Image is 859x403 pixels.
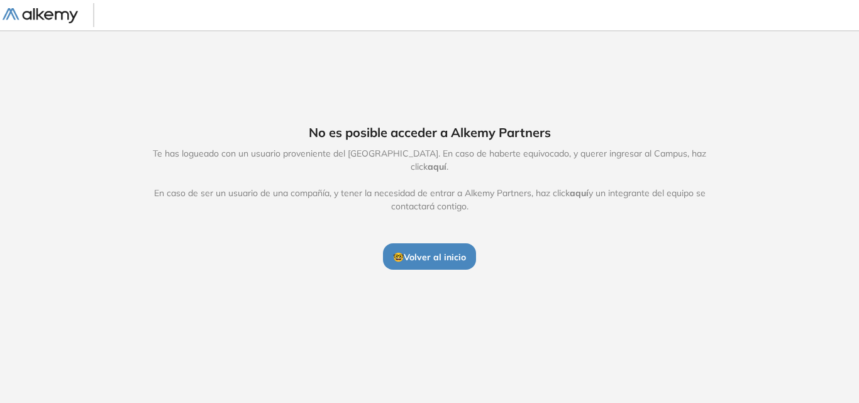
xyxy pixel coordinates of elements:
span: aquí [570,187,589,199]
span: aquí [428,161,446,172]
span: No es posible acceder a Alkemy Partners [309,123,551,142]
button: 🤓Volver al inicio [383,243,476,270]
span: Te has logueado con un usuario proveniente del [GEOGRAPHIC_DATA]. En caso de haberte equivocado, ... [140,147,719,213]
span: 🤓 Volver al inicio [393,251,466,263]
img: Logo [3,8,78,24]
